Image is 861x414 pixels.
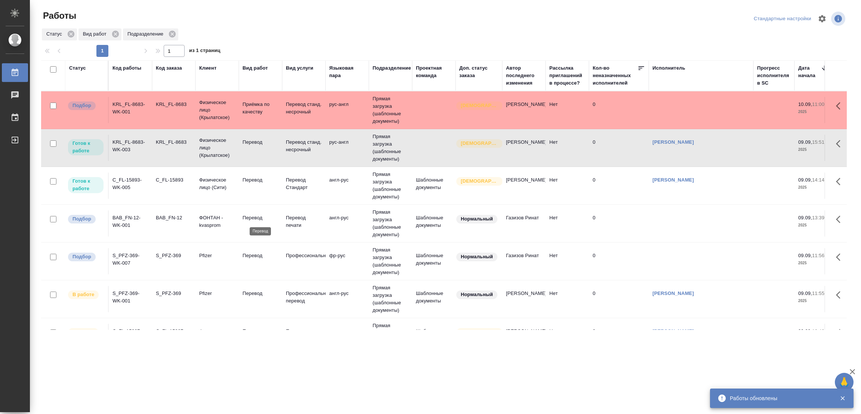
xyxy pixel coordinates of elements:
p: 15:51 [812,139,824,145]
td: Прямая загрузка (шаблонные документы) [369,243,412,280]
p: Подбор [72,102,91,109]
div: Прогресс исполнителя в SC [757,64,791,87]
p: Перевод [243,214,278,222]
div: Можно подбирать исполнителей [67,252,104,262]
td: Газизов Ринат [502,210,546,237]
p: В работе [72,291,94,298]
p: [DEMOGRAPHIC_DATA] [461,140,498,147]
p: Подбор [72,253,91,261]
div: Дата начала [798,64,821,79]
div: Исполнитель может приступить к работе [67,138,104,156]
span: из 1 страниц [189,46,220,57]
p: Pfizer [199,252,235,259]
div: Вид услуги [286,64,314,72]
td: C_FL-15887-WK-019 [109,324,152,350]
p: Перевод [243,176,278,184]
button: Закрыть [835,395,850,402]
span: Работы [41,10,76,22]
div: Исполнитель выполняет работу [67,328,104,338]
div: Исполнитель [652,64,685,72]
td: 0 [589,248,649,274]
p: Физическое лицо (Сити) [199,328,235,343]
td: [PERSON_NAME] [502,324,546,350]
td: [PERSON_NAME] [502,173,546,199]
td: рус-англ [325,135,369,161]
button: Здесь прячутся важные кнопки [831,173,849,191]
div: Вид работ [78,28,121,40]
p: Статус [46,30,65,38]
td: 0 [589,97,649,123]
td: BAB_FN-12-WK-001 [109,210,152,237]
button: Здесь прячутся важные кнопки [831,97,849,115]
p: Подбор [72,215,91,223]
p: [DEMOGRAPHIC_DATA] [461,102,498,109]
td: [PERSON_NAME] [502,97,546,123]
div: S_PFZ-369 [156,252,192,259]
div: KRL_FL-8683 [156,138,192,146]
td: 0 [589,286,649,312]
div: S_PFZ-369 [156,290,192,297]
td: Прямая загрузка (шаблонные документы) [369,205,412,242]
div: Рассылка приглашений в процессе? [549,64,585,87]
a: [PERSON_NAME] [652,328,694,334]
td: Газизов Ринат [502,248,546,274]
td: [PERSON_NAME] [502,135,546,161]
button: Здесь прячутся важные кнопки [831,210,849,228]
td: Нет [546,210,589,237]
div: BAB_FN-12 [156,214,192,222]
p: 09.09, [798,253,812,258]
td: Шаблонные документы [412,210,456,237]
div: KRL_FL-8683 [156,101,192,108]
td: Прямая загрузка (шаблонные документы) [369,91,412,129]
td: S_PFZ-369-WK-001 [109,286,152,312]
p: Нормальный [461,215,493,223]
p: 09.09, [798,328,812,334]
p: Профессиональный перевод [286,290,322,305]
div: C_FL-15887 [156,328,192,335]
div: Можно подбирать исполнителей [67,101,104,111]
td: Нет [546,324,589,350]
td: Прямая загрузка (шаблонные документы) [369,280,412,318]
td: англ-рус [325,286,369,312]
div: Клиент [199,64,216,72]
td: 0 [589,210,649,237]
p: Готов к работе [72,140,99,155]
span: 🙏 [838,374,851,390]
a: [PERSON_NAME] [652,290,694,296]
p: Готов к работе [72,177,99,192]
p: 09.09, [798,215,812,220]
p: 2025 [798,146,828,153]
p: Перевод [243,328,278,335]
td: Шаблонные документы [412,324,456,350]
td: Прямая загрузка (шаблонные документы) [369,318,412,356]
p: 2025 [798,222,828,229]
button: 🙏 [835,373,854,392]
p: Перевод Стандарт [286,176,322,191]
td: фр-рус [325,248,369,274]
p: Физическое лицо (Сити) [199,176,235,191]
div: Проектная команда [416,64,452,79]
td: англ-рус [325,173,369,199]
div: Исполнитель может приступить к работе [67,176,104,194]
p: [DEMOGRAPHIC_DATA] [461,329,498,336]
p: 11:55 [812,290,824,296]
td: Нет [546,248,589,274]
td: C_FL-15893-WK-005 [109,173,152,199]
p: Приёмка по качеству [243,101,278,116]
p: 2025 [798,108,828,116]
p: Подразделение [127,30,166,38]
p: Перевод станд. несрочный [286,101,322,116]
p: 09.09, [798,139,812,145]
td: [PERSON_NAME] [502,286,546,312]
p: Физическое лицо (Крылатское) [199,99,235,121]
td: Прямая загрузка (шаблонные документы) [369,129,412,167]
td: Нет [546,286,589,312]
p: 11:00 [812,101,824,107]
td: Шаблонные документы [412,286,456,312]
p: 2025 [798,184,828,191]
button: Здесь прячутся важные кнопки [831,324,849,342]
p: Перевод станд. несрочный [286,138,322,153]
p: Вид работ [83,30,109,38]
td: рус-англ [325,97,369,123]
div: Доп. статус заказа [459,64,499,79]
